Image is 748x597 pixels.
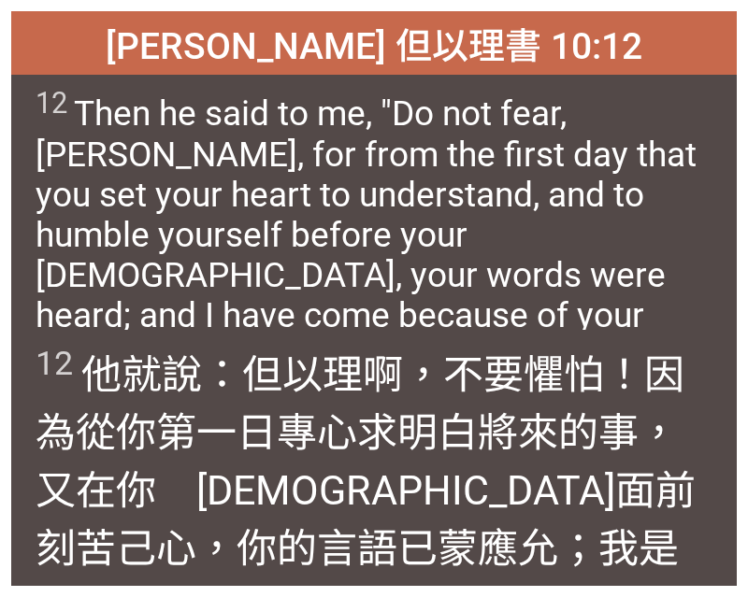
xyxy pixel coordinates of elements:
[36,344,73,383] sup: 12
[106,17,642,69] span: [PERSON_NAME] 但以理書 10:12
[36,86,713,375] span: Then he said to me, "Do not fear, [PERSON_NAME], for from the first day that you set your heart t...
[36,86,67,121] sup: 12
